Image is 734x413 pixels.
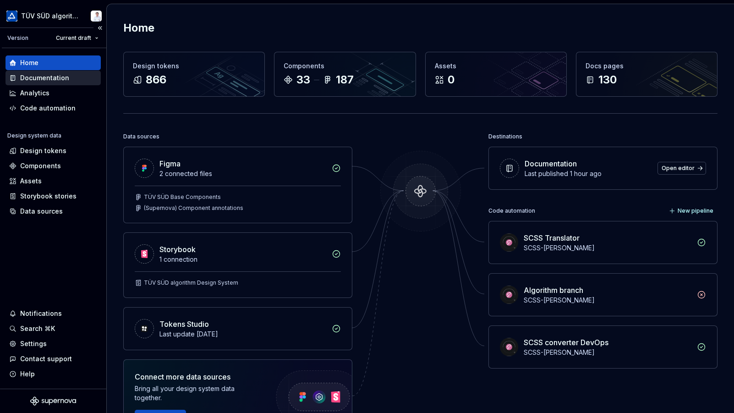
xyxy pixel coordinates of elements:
a: Open editor [657,162,706,175]
a: Components33187 [274,52,416,97]
div: Documentation [525,158,577,169]
a: Home [5,55,101,70]
a: Assets0 [425,52,567,97]
div: 33 [296,72,310,87]
span: Current draft [56,34,91,42]
img: b580ff83-5aa9-44e3-bf1e-f2d94e587a2d.png [6,11,17,22]
button: Help [5,367,101,381]
button: Collapse sidebar [93,22,106,34]
div: Connect more data sources [135,371,258,382]
button: Notifications [5,306,101,321]
a: Assets [5,174,101,188]
button: TÜV SÜD algorithmChristian Heydt [2,6,104,26]
div: Home [20,58,38,67]
div: Version [7,34,28,42]
div: SCSS-[PERSON_NAME] [524,243,691,253]
a: Code automation [5,101,101,116]
div: 0 [448,72,455,87]
div: Help [20,369,35,379]
div: Last published 1 hour ago [525,169,652,178]
div: SCSS converter DevOps [524,337,608,348]
div: Last update [DATE] [159,330,326,339]
span: New pipeline [678,207,713,215]
div: Code automation [20,104,76,113]
div: Design tokens [133,61,255,71]
a: Components [5,159,101,173]
div: Assets [20,176,42,186]
span: Open editor [662,165,695,172]
div: Bring all your design system data together. [135,384,258,402]
button: Search ⌘K [5,321,101,336]
div: Algorithm branch [524,285,583,296]
div: TÜV SÜD algorithm [21,11,80,21]
div: SCSS-[PERSON_NAME] [524,348,691,357]
div: Tokens Studio [159,319,209,330]
svg: Supernova Logo [30,396,76,406]
div: Settings [20,339,47,348]
a: Design tokens [5,143,101,158]
div: Design tokens [20,146,66,155]
a: Storybook1 connectionTÜV SÜD algorithm Design System [123,232,352,298]
button: Current draft [52,32,103,44]
a: Docs pages130 [576,52,718,97]
div: Figma [159,158,181,169]
div: SCSS Translator [524,232,580,243]
img: Christian Heydt [91,11,102,22]
div: TÜV SÜD Base Components [144,193,221,201]
div: Components [20,161,61,171]
div: SCSS-[PERSON_NAME] [524,296,691,305]
div: TÜV SÜD algorithm Design System [144,279,238,286]
a: Documentation [5,71,101,85]
div: Documentation [20,73,69,83]
div: Destinations [488,130,522,143]
div: Design system data [7,132,61,139]
a: Design tokens866 [123,52,265,97]
div: Storybook stories [20,192,77,201]
div: 866 [146,72,166,87]
div: Data sources [20,207,63,216]
div: Contact support [20,354,72,363]
div: 1 connection [159,255,326,264]
div: Storybook [159,244,196,255]
a: Figma2 connected filesTÜV SÜD Base Components(Supernova) Component annotations [123,147,352,223]
div: Components [284,61,406,71]
a: Tokens StudioLast update [DATE] [123,307,352,350]
div: Docs pages [586,61,708,71]
div: 2 connected files [159,169,326,178]
a: Analytics [5,86,101,100]
a: Data sources [5,204,101,219]
div: (Supernova) Component annotations [144,204,243,212]
button: New pipeline [666,204,718,217]
div: Code automation [488,204,535,217]
div: 187 [336,72,354,87]
button: Contact support [5,352,101,366]
div: Notifications [20,309,62,318]
div: Data sources [123,130,159,143]
h2: Home [123,21,154,35]
div: Assets [435,61,557,71]
div: Analytics [20,88,49,98]
a: Storybook stories [5,189,101,204]
div: 130 [598,72,617,87]
a: Settings [5,336,101,351]
div: Search ⌘K [20,324,55,333]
